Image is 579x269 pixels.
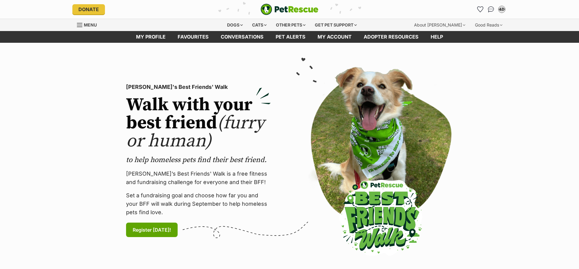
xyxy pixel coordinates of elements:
div: Cats [248,19,271,31]
a: My account [312,31,358,43]
a: Favourites [172,31,215,43]
span: Register [DATE]! [133,226,171,233]
a: Help [425,31,449,43]
a: Adopter resources [358,31,425,43]
p: to help homeless pets find their best friend. [126,155,271,165]
div: D&DK [499,6,505,12]
p: [PERSON_NAME]'s Best Friends' Walk [126,83,271,91]
p: [PERSON_NAME]’s Best Friends' Walk is a free fitness and fundraising challenge for everyone and t... [126,170,271,186]
span: (furry or human) [126,112,264,152]
button: My account [497,5,507,14]
a: Conversations [486,5,496,14]
div: Good Reads [471,19,507,31]
a: Donate [72,4,105,14]
h2: Walk with your best friend [126,96,271,150]
a: Favourites [475,5,485,14]
a: PetRescue [261,4,318,15]
a: My profile [130,31,172,43]
a: Pet alerts [270,31,312,43]
a: Register [DATE]! [126,223,178,237]
div: About [PERSON_NAME] [410,19,470,31]
ul: Account quick links [475,5,507,14]
span: Menu [84,22,97,27]
p: Set a fundraising goal and choose how far you and your BFF will walk during September to help hom... [126,191,271,217]
div: Get pet support [311,19,361,31]
img: logo-e224e6f780fb5917bec1dbf3a21bbac754714ae5b6737aabdf751b685950b380.svg [261,4,318,15]
div: Other pets [272,19,310,31]
div: Dogs [223,19,247,31]
img: chat-41dd97257d64d25036548639549fe6c8038ab92f7586957e7f3b1b290dea8141.svg [488,6,494,12]
a: conversations [215,31,270,43]
a: Menu [77,19,101,30]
